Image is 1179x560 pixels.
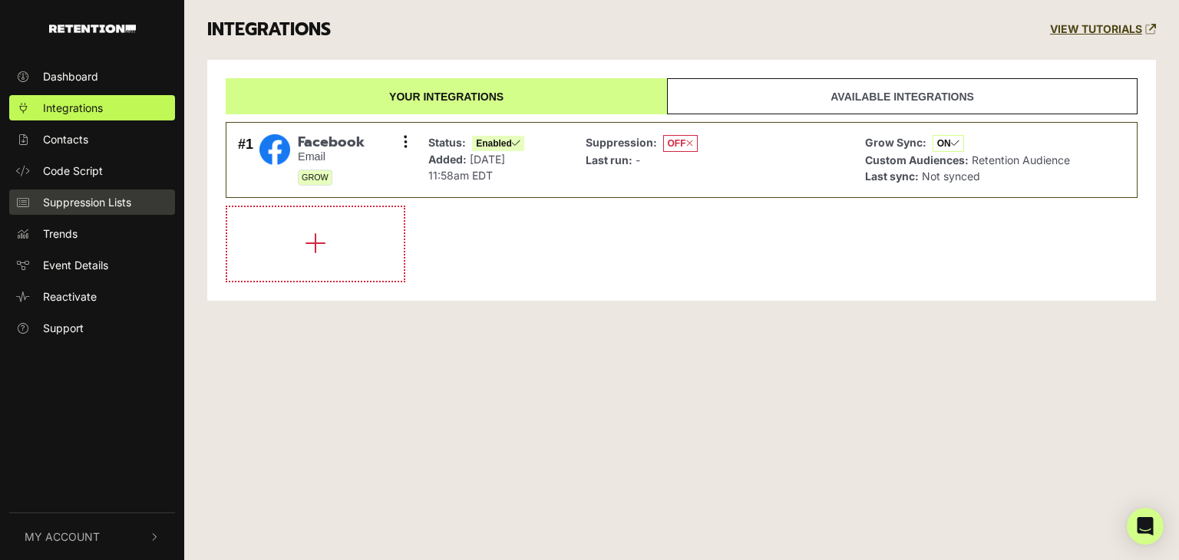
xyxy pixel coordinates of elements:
span: Event Details [43,257,108,273]
span: Integrations [43,100,103,116]
strong: Grow Sync: [865,136,926,149]
a: Integrations [9,95,175,120]
span: Suppression Lists [43,194,131,210]
span: Dashboard [43,68,98,84]
span: Trends [43,226,78,242]
a: VIEW TUTORIALS [1050,23,1156,36]
strong: Suppression: [586,136,657,149]
a: Reactivate [9,284,175,309]
a: Code Script [9,158,175,183]
h3: INTEGRATIONS [207,19,331,41]
span: GROW [298,170,332,186]
a: Suppression Lists [9,189,175,215]
a: Support [9,315,175,341]
a: Available integrations [667,78,1138,114]
a: Trends [9,221,175,246]
span: Code Script [43,163,103,179]
div: Open Intercom Messenger [1127,508,1164,545]
strong: Last sync: [865,170,919,183]
span: Facebook [298,134,365,151]
small: Email [298,150,365,163]
strong: Added: [428,153,467,166]
button: My Account [9,513,175,560]
span: My Account [25,529,100,545]
span: Reactivate [43,288,97,305]
strong: Custom Audiences: [865,153,969,166]
img: Facebook [259,134,290,165]
span: Not synced [922,170,980,183]
span: Retention Audience [972,153,1070,166]
span: ON [933,135,964,152]
span: Contacts [43,131,88,147]
a: Event Details [9,252,175,278]
a: Dashboard [9,64,175,89]
span: [DATE] 11:58am EDT [428,153,505,182]
span: Support [43,320,84,336]
span: OFF [663,135,698,152]
a: Your integrations [226,78,667,114]
span: Enabled [472,136,524,151]
img: Retention.com [49,25,136,33]
span: - [636,153,640,166]
strong: Status: [428,136,466,149]
strong: Last run: [586,153,632,166]
div: #1 [238,134,253,186]
a: Contacts [9,127,175,152]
